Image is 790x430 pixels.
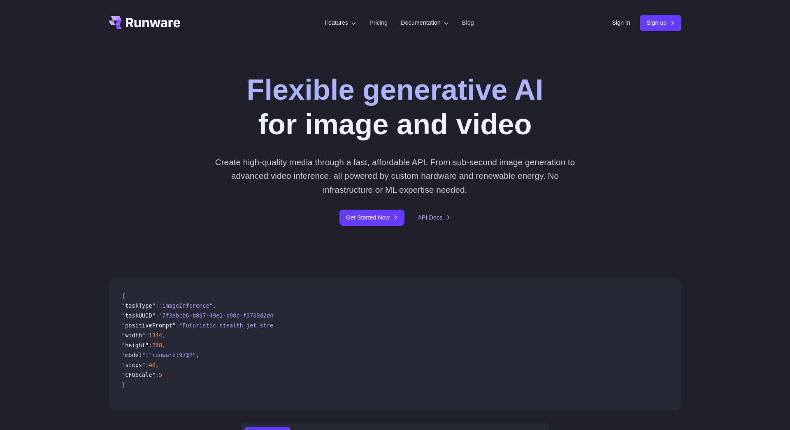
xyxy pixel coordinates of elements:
span: 1344 [149,332,162,339]
span: "width" [122,332,145,339]
label: Documentation [401,18,449,28]
span: , [196,352,199,358]
strong: Flexible generative AI [246,73,543,106]
span: , [156,362,159,368]
span: : [156,312,159,319]
span: : [176,322,179,329]
span: 5 [159,372,162,378]
span: : [145,362,149,368]
a: API Docs [418,213,451,222]
span: "imageInference" [159,302,213,309]
span: "CFGScale" [122,372,156,378]
a: Pricing [369,18,388,28]
span: { [122,292,125,299]
span: } [122,381,125,388]
span: "7f3ebcb6-b897-49e1-b98c-f5789d2d40d7" [159,312,287,319]
span: : [156,302,159,309]
a: Sign up [640,15,681,31]
span: , [162,342,165,348]
span: "taskType" [122,302,156,309]
span: "height" [122,342,149,348]
span: "model" [122,352,145,358]
span: : [145,332,149,339]
a: Go to / [109,16,180,29]
span: 40 [149,362,155,368]
span: : [145,352,149,358]
span: "Futuristic stealth jet streaking through a neon-lit cityscape with glowing purple exhaust" [179,322,486,329]
span: "steps" [122,362,145,368]
span: , [162,332,165,339]
a: Blog [462,18,474,28]
span: : [149,342,152,348]
span: "positivePrompt" [122,322,176,329]
span: 768 [152,342,163,348]
label: Features [325,18,356,28]
span: : [156,372,159,378]
p: Create high-quality media through a fast, affordable API. From sub-second image generation to adv... [212,155,579,196]
span: , [213,302,216,309]
a: Sign in [612,18,630,28]
span: "taskUUID" [122,312,156,319]
span: "runware:97@2" [149,352,196,358]
a: Get Started Now [339,210,404,226]
h1: for image and video [246,72,543,142]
